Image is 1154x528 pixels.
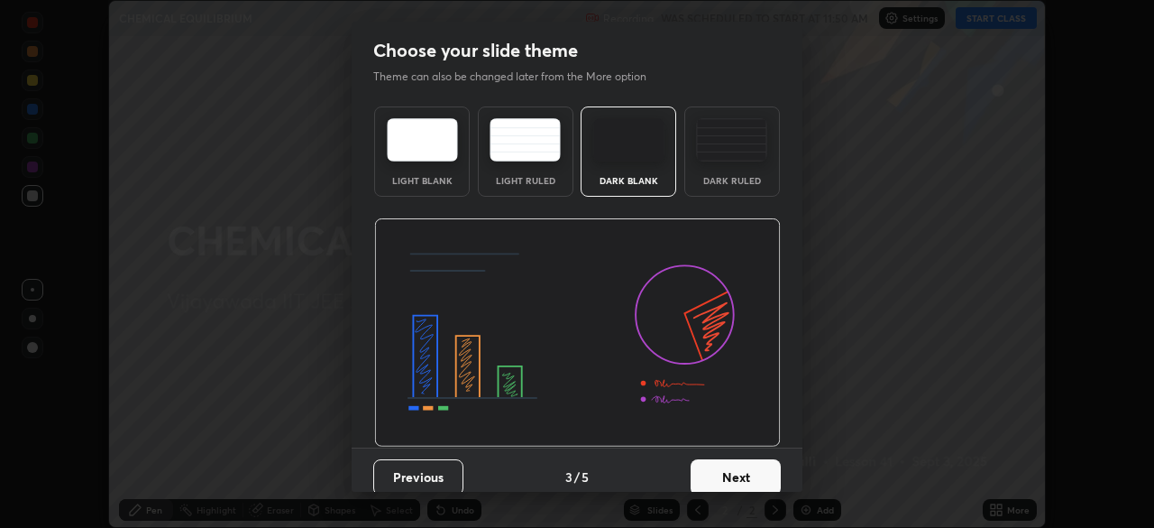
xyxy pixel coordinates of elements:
img: darkTheme.f0cc69e5.svg [593,118,664,162]
div: Light Ruled [490,176,562,185]
button: Next [691,459,781,496]
h4: 3 [565,468,572,486]
p: Theme can also be changed later from the More option [373,69,665,85]
div: Dark Ruled [696,176,768,185]
h4: 5 [582,468,589,486]
div: Dark Blank [592,176,664,185]
img: lightTheme.e5ed3b09.svg [387,118,458,162]
button: Previous [373,459,463,496]
div: Light Blank [386,176,458,185]
img: darkThemeBanner.d06ce4a2.svg [374,218,781,448]
img: lightRuledTheme.5fabf969.svg [490,118,561,162]
h4: / [574,468,580,486]
img: darkRuledTheme.de295e13.svg [696,118,767,162]
h2: Choose your slide theme [373,39,578,62]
